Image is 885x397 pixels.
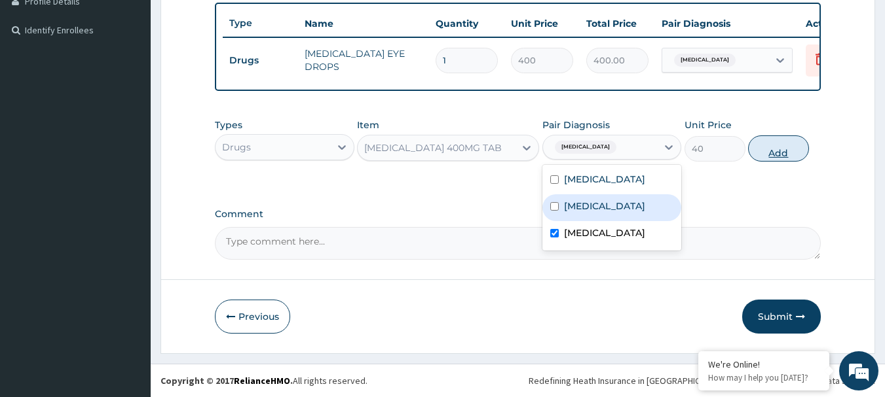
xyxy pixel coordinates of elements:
[298,41,429,80] td: [MEDICAL_DATA] EYE DROPS
[223,48,298,73] td: Drugs
[529,374,875,387] div: Redefining Heath Insurance in [GEOGRAPHIC_DATA] using Telemedicine and Data Science!
[223,11,298,35] th: Type
[357,118,379,131] label: Item
[564,173,645,186] label: [MEDICAL_DATA]
[24,65,53,98] img: d_794563401_company_1708531726252_794563401
[215,7,246,38] div: Minimize live chat window
[504,10,580,37] th: Unit Price
[655,10,799,37] th: Pair Diagnosis
[215,209,821,220] label: Comment
[298,10,429,37] th: Name
[742,300,821,334] button: Submit
[76,116,181,249] span: We're online!
[685,118,732,131] label: Unit Price
[364,141,502,154] div: [MEDICAL_DATA] 400MG TAB
[215,300,290,334] button: Previous
[160,375,293,387] strong: Copyright © 2017 .
[222,141,251,154] div: Drugs
[7,261,250,307] textarea: Type your message and hit 'Enter'
[555,141,616,154] span: [MEDICAL_DATA]
[799,10,865,37] th: Actions
[564,226,645,239] label: [MEDICAL_DATA]
[674,54,736,67] span: [MEDICAL_DATA]
[215,120,242,131] label: Types
[542,118,610,131] label: Pair Diagnosis
[68,73,220,90] div: Chat with us now
[151,364,885,397] footer: All rights reserved.
[708,358,819,370] div: We're Online!
[748,135,809,162] button: Add
[580,10,655,37] th: Total Price
[429,10,504,37] th: Quantity
[234,375,290,387] a: RelianceHMO
[708,372,819,383] p: How may I help you today?
[564,199,645,213] label: [MEDICAL_DATA]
